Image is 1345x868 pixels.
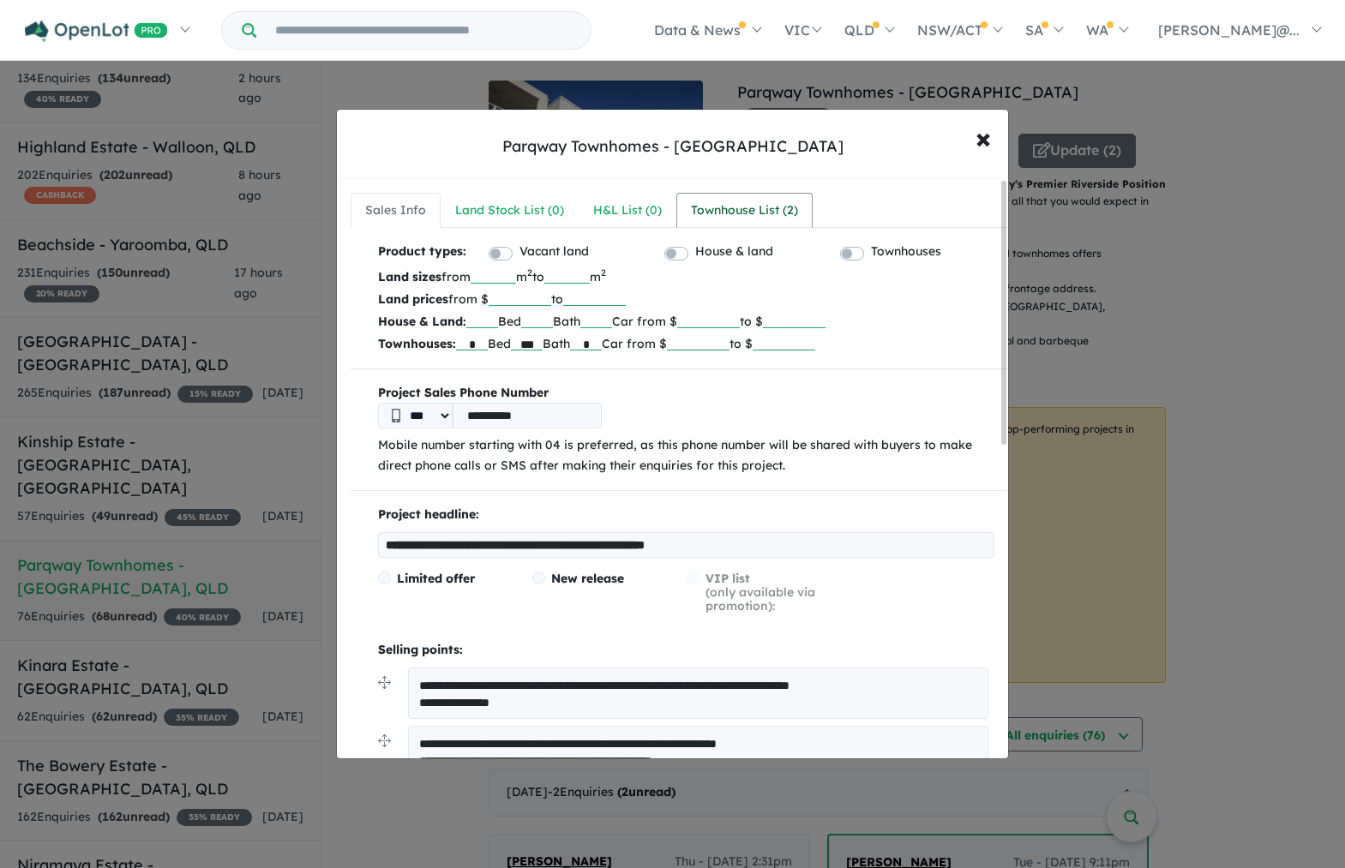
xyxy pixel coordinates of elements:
[25,21,168,42] img: Openlot PRO Logo White
[455,201,564,221] div: Land Stock List ( 0 )
[378,383,994,404] b: Project Sales Phone Number
[691,201,798,221] div: Townhouse List ( 2 )
[1158,21,1300,39] span: [PERSON_NAME]@...
[378,332,994,355] p: Bed Bath Car from $ to $
[519,242,589,262] label: Vacant land
[601,266,606,278] sup: 2
[378,269,441,284] b: Land sizes
[378,676,391,689] img: drag.svg
[378,242,466,265] b: Product types:
[976,119,991,156] span: ×
[502,135,844,158] div: Parqway Townhomes - [GEOGRAPHIC_DATA]
[527,266,532,278] sup: 2
[593,201,662,221] div: H&L List ( 0 )
[378,734,391,747] img: drag.svg
[378,266,994,288] p: from m to m
[260,12,587,49] input: Try estate name, suburb, builder or developer
[378,435,994,476] p: Mobile number starting with 04 is preferred, as this phone number will be shared with buyers to m...
[378,310,994,332] p: Bed Bath Car from $ to $
[378,291,448,307] b: Land prices
[378,314,466,329] b: House & Land:
[378,505,994,525] p: Project headline:
[378,640,994,661] p: Selling points:
[551,571,624,586] span: New release
[392,409,400,422] img: Phone icon
[397,571,475,586] span: Limited offer
[365,201,426,221] div: Sales Info
[378,288,994,310] p: from $ to
[378,336,456,351] b: Townhouses:
[695,242,773,262] label: House & land
[871,242,941,262] label: Townhouses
